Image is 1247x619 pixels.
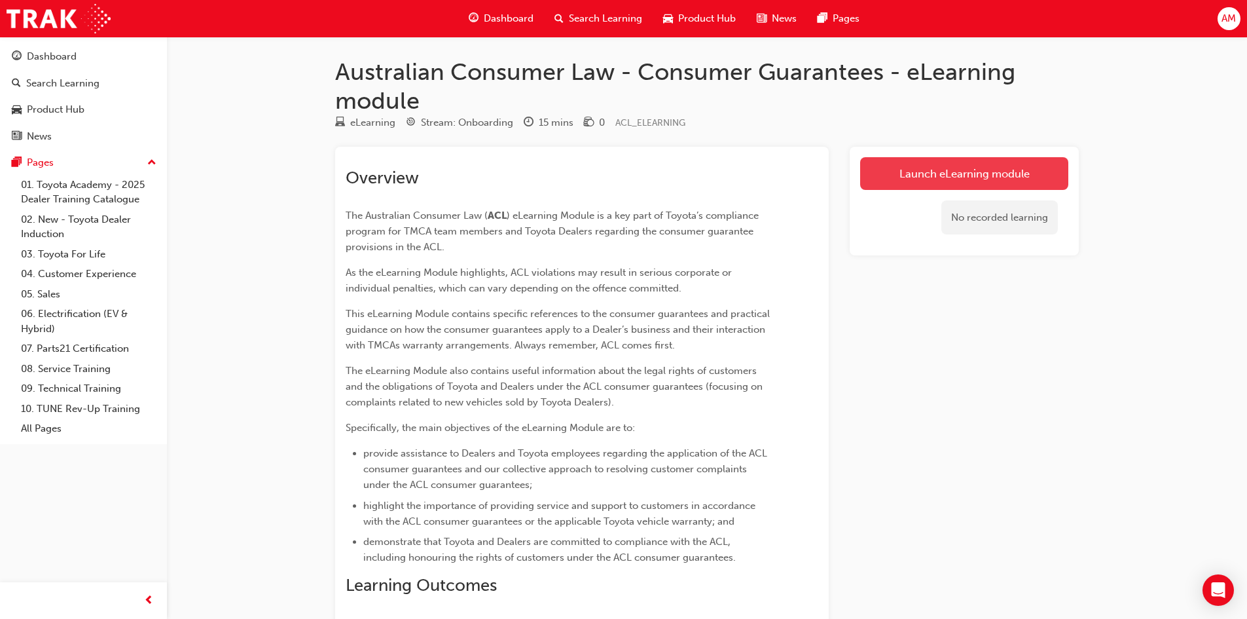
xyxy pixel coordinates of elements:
[16,419,162,439] a: All Pages
[27,49,77,64] div: Dashboard
[5,124,162,149] a: News
[5,45,162,69] a: Dashboard
[27,129,52,144] div: News
[5,151,162,175] button: Pages
[941,200,1058,235] div: No recorded learning
[335,58,1079,115] h1: Australian Consumer Law - Consumer Guarantees - eLearning module
[350,115,395,130] div: eLearning
[539,115,573,130] div: 15 mins
[524,115,573,131] div: Duration
[147,155,156,172] span: up-icon
[406,115,513,131] div: Stream
[16,175,162,210] a: 01. Toyota Academy - 2025 Dealer Training Catalogue
[5,42,162,151] button: DashboardSearch LearningProduct HubNews
[746,5,807,32] a: news-iconNews
[16,304,162,339] a: 06. Electrification (EV & Hybrid)
[663,10,673,27] span: car-icon
[346,168,419,188] span: Overview
[363,447,770,491] span: provide assistance to Dealers and Toyota employees regarding the application of the ACL consumer ...
[544,5,653,32] a: search-iconSearch Learning
[16,359,162,379] a: 08. Service Training
[1202,574,1234,606] div: Open Intercom Messenger
[346,210,761,253] span: ) eLearning Module is a key part of Toyota’s compliance program for TMCA team members and Toyota ...
[860,157,1068,190] a: Launch eLearning module
[26,76,99,91] div: Search Learning
[16,284,162,305] a: 05. Sales
[27,102,84,117] div: Product Hub
[807,5,870,32] a: pages-iconPages
[12,131,22,143] span: news-icon
[346,210,488,221] span: The Australian Consumer Law (
[488,210,507,221] span: ACL
[16,379,162,399] a: 09. Technical Training
[16,264,162,284] a: 04. Customer Experience
[346,422,635,434] span: Specifically, the main objectives of the eLearning Module are to:
[406,117,416,129] span: target-icon
[12,51,22,63] span: guage-icon
[584,117,594,129] span: money-icon
[12,104,22,116] span: car-icon
[554,10,564,27] span: search-icon
[678,11,736,26] span: Product Hub
[5,98,162,122] a: Product Hub
[16,244,162,265] a: 03. Toyota For Life
[653,5,746,32] a: car-iconProduct Hub
[363,536,736,563] span: demonstrate that Toyota and Dealers are committed to compliance with the ACL, including honouring...
[458,5,544,32] a: guage-iconDashboard
[5,71,162,96] a: Search Learning
[584,115,605,131] div: Price
[16,339,162,359] a: 07. Parts21 Certification
[363,500,758,527] span: highlight the importance of providing service and support to customers in accordance with the ACL...
[1218,7,1240,30] button: AM
[335,115,395,131] div: Type
[335,117,345,129] span: learningResourceType_ELEARNING-icon
[599,115,605,130] div: 0
[469,10,479,27] span: guage-icon
[346,575,497,595] span: Learning Outcomes
[818,10,827,27] span: pages-icon
[484,11,533,26] span: Dashboard
[1221,11,1236,26] span: AM
[346,308,772,351] span: This eLearning Module contains specific references to the consumer guarantees and practical guida...
[27,155,54,170] div: Pages
[346,365,765,408] span: The eLearning Module also contains useful information about the legal rights of customers and the...
[346,267,734,294] span: As the eLearning Module highlights, ACL violations may result in serious corporate or individual ...
[144,593,154,609] span: prev-icon
[16,210,162,244] a: 02. New - Toyota Dealer Induction
[833,11,859,26] span: Pages
[524,117,533,129] span: clock-icon
[757,10,767,27] span: news-icon
[12,157,22,169] span: pages-icon
[569,11,642,26] span: Search Learning
[16,399,162,419] a: 10. TUNE Rev-Up Training
[12,78,21,90] span: search-icon
[421,115,513,130] div: Stream: Onboarding
[772,11,797,26] span: News
[615,117,685,128] span: Learning resource code
[7,4,111,33] img: Trak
